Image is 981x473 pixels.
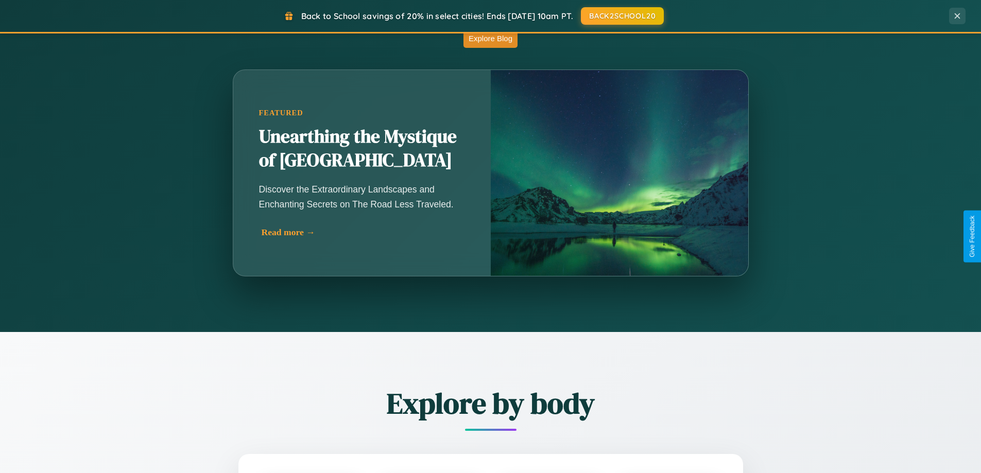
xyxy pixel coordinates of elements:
[182,383,800,423] h2: Explore by body
[301,11,573,21] span: Back to School savings of 20% in select cities! Ends [DATE] 10am PT.
[259,125,465,172] h2: Unearthing the Mystique of [GEOGRAPHIC_DATA]
[259,109,465,117] div: Featured
[262,227,468,238] div: Read more →
[259,182,465,211] p: Discover the Extraordinary Landscapes and Enchanting Secrets on The Road Less Traveled.
[463,29,518,48] button: Explore Blog
[581,7,664,25] button: BACK2SCHOOL20
[969,216,976,257] div: Give Feedback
